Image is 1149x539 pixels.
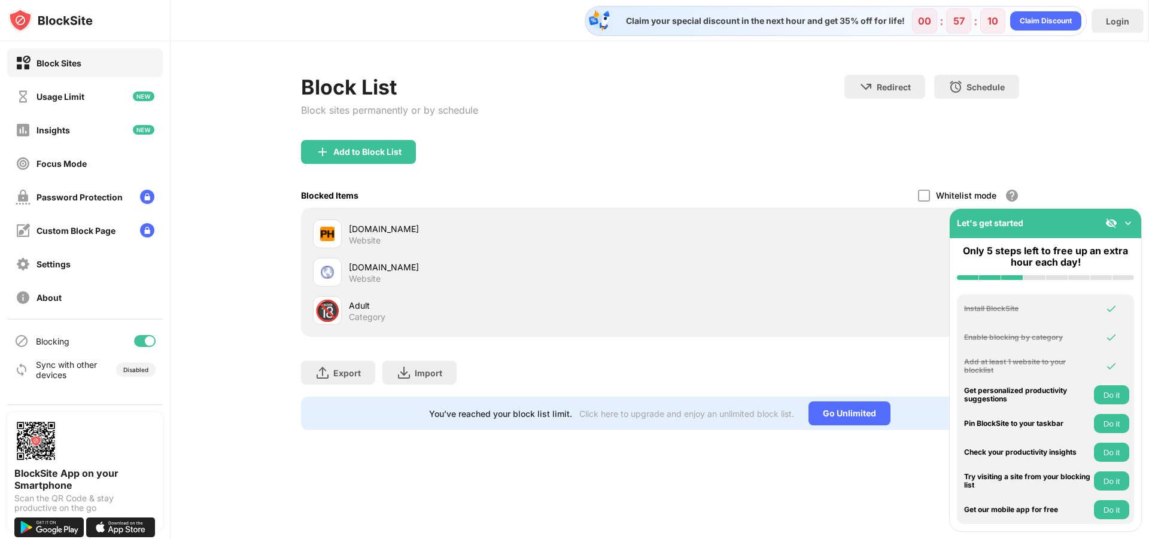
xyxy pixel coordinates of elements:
div: Scan the QR Code & stay productive on the go [14,494,156,513]
img: block-on.svg [16,56,31,71]
img: omni-check.svg [1105,331,1117,343]
div: Blocked Items [301,190,358,200]
div: Block List [301,75,478,99]
img: logo-blocksite.svg [8,8,93,32]
img: time-usage-off.svg [16,89,31,104]
div: Adult [349,299,660,312]
img: focus-off.svg [16,156,31,171]
div: Click here to upgrade and enjoy an unlimited block list. [579,409,794,419]
div: Sync with other devices [36,360,98,380]
img: blocking-icon.svg [14,334,29,348]
img: get-it-on-google-play.svg [14,517,84,537]
div: Custom Block Page [37,226,115,236]
img: options-page-qr-code.png [14,419,57,462]
div: Let's get started [957,218,1023,228]
div: Try visiting a site from your blocking list [964,473,1091,490]
div: Block Sites [37,58,81,68]
button: Do it [1094,443,1129,462]
img: password-protection-off.svg [16,190,31,205]
div: Pin BlockSite to your taskbar [964,419,1091,428]
div: Login [1106,16,1129,26]
div: : [937,11,946,31]
div: Disabled [123,366,148,373]
img: omni-check.svg [1105,303,1117,315]
div: Whitelist mode [936,190,996,200]
img: new-icon.svg [133,92,154,101]
img: favicons [320,265,335,279]
img: specialOfferDiscount.svg [588,9,612,33]
div: 57 [953,15,965,27]
div: BlockSite App on your Smartphone [14,467,156,491]
div: Redirect [877,82,911,92]
img: lock-menu.svg [140,223,154,237]
div: Website [349,273,381,284]
img: favicons [320,227,335,241]
div: : [971,11,980,31]
div: 00 [918,15,931,27]
div: Focus Mode [37,159,87,169]
div: Usage Limit [37,92,84,102]
div: Insights [37,125,70,135]
div: Claim Discount [1020,15,1072,27]
img: new-icon.svg [133,125,154,135]
div: Install BlockSite [964,304,1091,313]
div: 10 [987,15,998,27]
div: Check your productivity insights [964,448,1091,456]
div: Claim your special discount in the next hour and get 35% off for life! [619,16,905,26]
div: [DOMAIN_NAME] [349,223,660,235]
img: customize-block-page-off.svg [16,223,31,238]
img: insights-off.svg [16,123,31,138]
img: settings-off.svg [16,257,31,272]
div: Blocking [36,336,69,346]
img: omni-check.svg [1105,360,1117,372]
div: About [37,293,62,303]
div: Password Protection [37,192,123,202]
div: Website [349,235,381,246]
button: Do it [1094,500,1129,519]
img: download-on-the-app-store.svg [86,517,156,537]
div: [DOMAIN_NAME] [349,261,660,273]
div: Get personalized productivity suggestions [964,386,1091,404]
div: Add to Block List [333,147,402,157]
div: Add at least 1 website to your blocklist [964,358,1091,375]
div: Schedule [966,82,1005,92]
img: eye-not-visible.svg [1105,217,1117,229]
img: omni-setup-toggle.svg [1122,217,1134,229]
img: lock-menu.svg [140,190,154,204]
div: Category [349,312,385,322]
div: You’ve reached your block list limit. [429,409,572,419]
div: Enable blocking by category [964,333,1091,342]
div: Get our mobile app for free [964,505,1091,514]
img: about-off.svg [16,290,31,305]
button: Do it [1094,471,1129,491]
div: Import [415,368,442,378]
img: sync-icon.svg [14,363,29,377]
div: Go Unlimited [808,401,890,425]
button: Do it [1094,385,1129,404]
div: 🔞 [315,299,340,323]
div: Settings [37,259,71,269]
div: Only 5 steps left to free up an extra hour each day! [957,245,1134,268]
div: Block sites permanently or by schedule [301,104,478,116]
div: Export [333,368,361,378]
button: Do it [1094,414,1129,433]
